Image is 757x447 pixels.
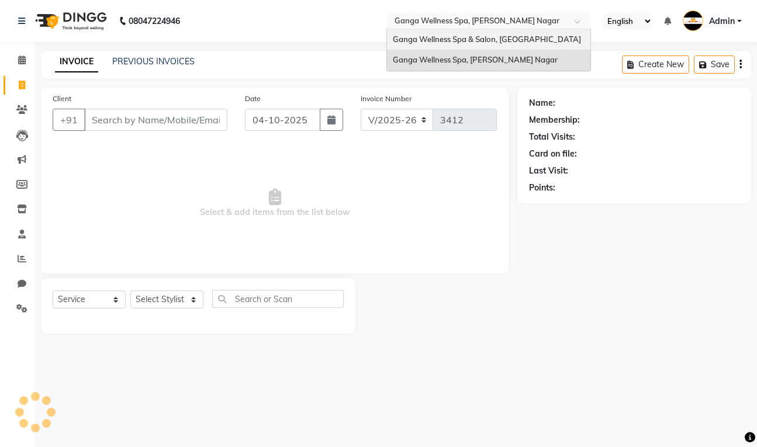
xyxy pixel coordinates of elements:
[53,93,71,104] label: Client
[683,11,703,31] img: Admin
[30,5,110,37] img: logo
[529,131,575,143] div: Total Visits:
[361,93,412,104] label: Invoice Number
[212,290,344,308] input: Search or Scan
[529,148,577,160] div: Card on file:
[129,5,180,37] b: 08047224946
[393,55,558,64] span: Ganga Wellness Spa, [PERSON_NAME] Nagar
[529,165,568,177] div: Last Visit:
[53,145,497,262] span: Select & add items from the list below
[386,29,591,71] ng-dropdown-panel: Options list
[529,97,555,109] div: Name:
[84,109,227,131] input: Search by Name/Mobile/Email/Code
[529,114,580,126] div: Membership:
[529,182,555,194] div: Points:
[622,56,689,74] button: Create New
[245,93,261,104] label: Date
[393,34,581,44] span: Ganga Wellness Spa & Salon, [GEOGRAPHIC_DATA]
[112,56,195,67] a: PREVIOUS INVOICES
[55,51,98,72] a: INVOICE
[709,15,735,27] span: Admin
[53,109,85,131] button: +91
[694,56,735,74] button: Save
